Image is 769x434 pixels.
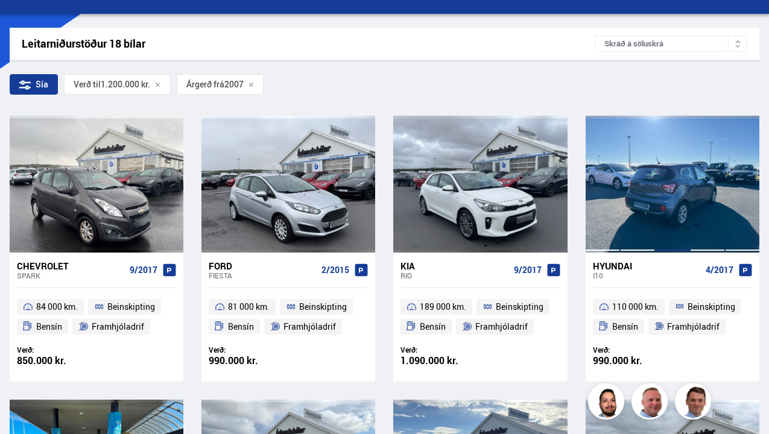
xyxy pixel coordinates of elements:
[400,345,480,354] div: Verð:
[224,80,244,89] span: 2007
[706,265,733,275] span: 4/2017
[400,271,508,280] div: Rio
[17,260,125,271] div: Chevrolet
[130,265,157,275] span: 9/2017
[593,260,701,271] div: Hyundai
[228,300,270,314] span: 81 000 km.
[400,356,480,366] div: 1.090.000 kr.
[10,253,183,382] a: Chevrolet Spark 9/2017 84 000 km. Beinskipting Bensín Framhjóladrif Verð: 850.000 kr.
[10,74,58,95] div: Sía
[228,319,254,334] span: Bensín
[586,253,759,382] a: Hyundai i10 4/2017 110 000 km. Beinskipting Bensín Framhjóladrif Verð: 990.000 kr.
[612,319,638,334] span: Bensín
[400,260,508,271] div: Kia
[514,265,542,275] span: 9/2017
[283,319,336,334] span: Framhjóladrif
[667,319,720,334] span: Framhjóladrif
[201,253,375,382] a: Ford Fiesta 2/2015 81 000 km. Beinskipting Bensín Framhjóladrif Verð: 990.000 kr.
[92,319,144,334] span: Framhjóladrif
[101,80,150,89] span: 1.200.000 kr.
[393,253,567,382] a: Kia Rio 9/2017 189 000 km. Beinskipting Bensín Framhjóladrif Verð: 1.090.000 kr.
[593,271,701,280] div: i10
[209,260,317,271] div: Ford
[593,345,672,354] div: Verð:
[17,356,97,366] div: 850.000 kr.
[688,300,735,314] span: Beinskipting
[677,385,713,421] img: FbJEzSuNWCJXmdc-.webp
[17,345,97,354] div: Verð:
[17,271,125,280] div: Spark
[209,271,317,280] div: Fiesta
[420,300,466,314] span: 189 000 km.
[475,319,528,334] span: Framhjóladrif
[209,345,288,354] div: Verð:
[595,36,747,52] div: Skráð á söluskrá
[186,80,224,89] span: Árgerð frá
[299,300,347,314] span: Beinskipting
[593,356,672,366] div: 990.000 kr.
[209,356,288,366] div: 990.000 kr.
[420,319,446,334] span: Bensín
[10,5,46,41] button: Opna LiveChat spjallviðmót
[36,300,78,314] span: 84 000 km.
[22,37,595,50] div: Leitarniðurstöður 18 bílar
[496,300,543,314] span: Beinskipting
[590,385,626,421] img: nhp88E3Fdnt1Opn2.png
[321,265,349,275] span: 2/2015
[36,319,62,334] span: Bensín
[612,300,659,314] span: 110 000 km.
[107,300,155,314] span: Beinskipting
[74,80,101,89] span: Verð til
[633,385,669,421] img: siFngHWaQ9KaOqBr.png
